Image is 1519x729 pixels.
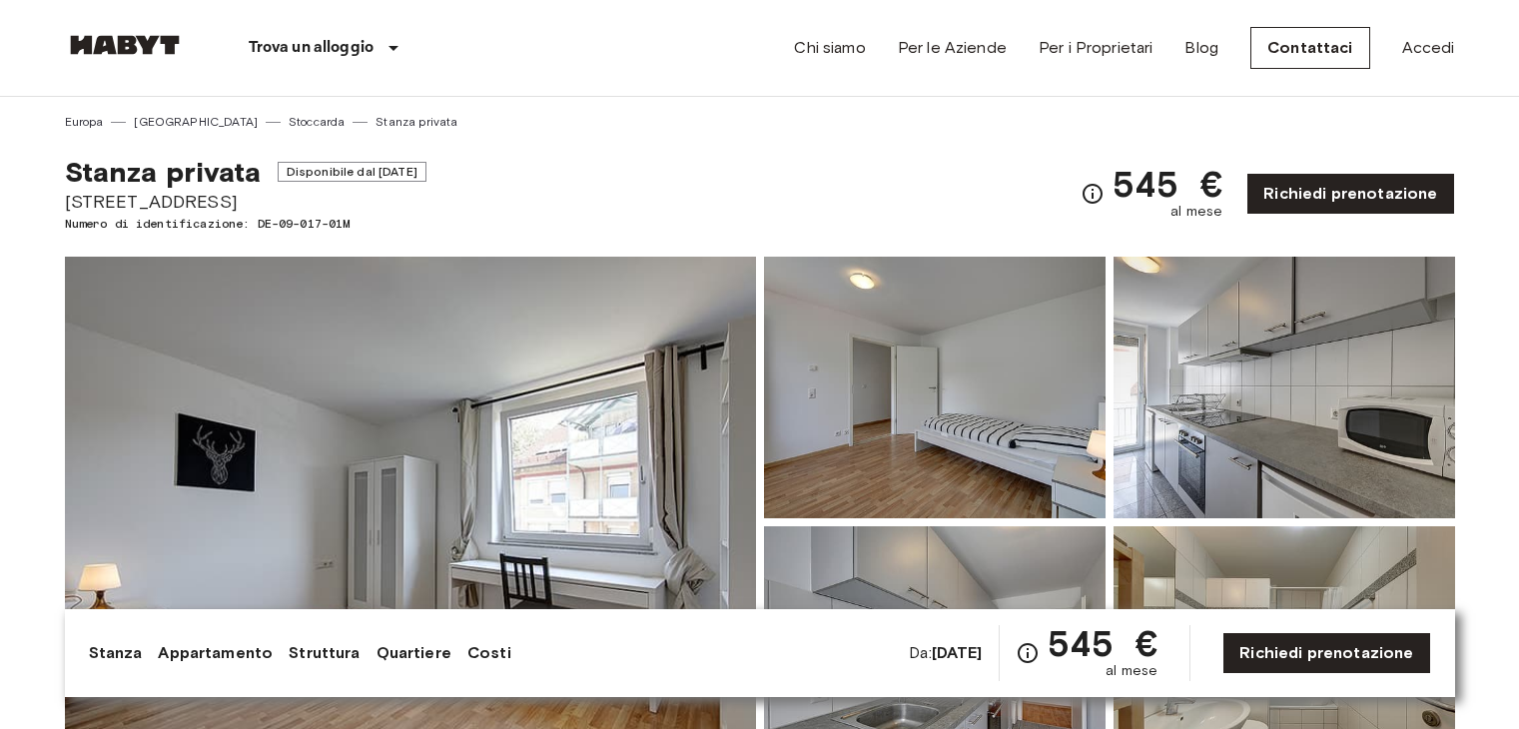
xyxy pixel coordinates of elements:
[65,35,185,55] img: Habyt
[1222,632,1430,674] a: Richiedi prenotazione
[467,641,511,665] a: Costi
[249,36,375,60] p: Trova un alloggio
[764,257,1106,518] img: Picture of unit DE-09-017-01M
[909,642,982,664] span: Da:
[158,641,273,665] a: Appartamento
[1113,166,1223,202] span: 545 €
[1246,173,1454,215] a: Richiedi prenotazione
[1039,36,1153,60] a: Per i Proprietari
[1106,661,1157,681] span: al mese
[377,641,451,665] a: Quartiere
[65,215,426,233] span: Numero di identificazione: DE-09-017-01M
[278,162,426,182] span: Disponibile dal [DATE]
[1170,202,1222,222] span: al mese
[1250,27,1370,69] a: Contattaci
[134,113,258,131] a: [GEOGRAPHIC_DATA]
[376,113,457,131] a: Stanza privata
[65,155,262,189] span: Stanza privata
[1016,641,1040,665] svg: Verifica i dettagli delle spese nella sezione 'Riassunto dei Costi'. Si prega di notare che gli s...
[289,113,345,131] a: Stoccarda
[932,643,983,662] b: [DATE]
[1114,257,1455,518] img: Picture of unit DE-09-017-01M
[898,36,1007,60] a: Per le Aziende
[89,641,143,665] a: Stanza
[1184,36,1218,60] a: Blog
[794,36,865,60] a: Chi siamo
[65,113,104,131] a: Europa
[289,641,360,665] a: Struttura
[1048,625,1158,661] span: 545 €
[1081,182,1105,206] svg: Verifica i dettagli delle spese nella sezione 'Riassunto dei Costi'. Si prega di notare che gli s...
[65,189,426,215] span: [STREET_ADDRESS]
[1402,36,1455,60] a: Accedi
